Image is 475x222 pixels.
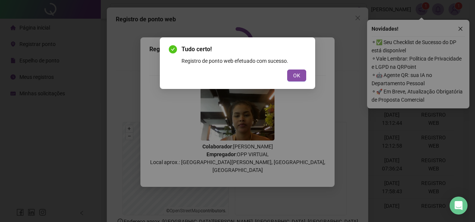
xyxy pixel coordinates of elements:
[169,45,177,53] span: check-circle
[287,70,306,81] button: OK
[450,197,468,215] div: Open Intercom Messenger
[293,71,300,80] span: OK
[181,45,306,54] span: Tudo certo!
[181,57,306,65] div: Registro de ponto web efetuado com sucesso.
